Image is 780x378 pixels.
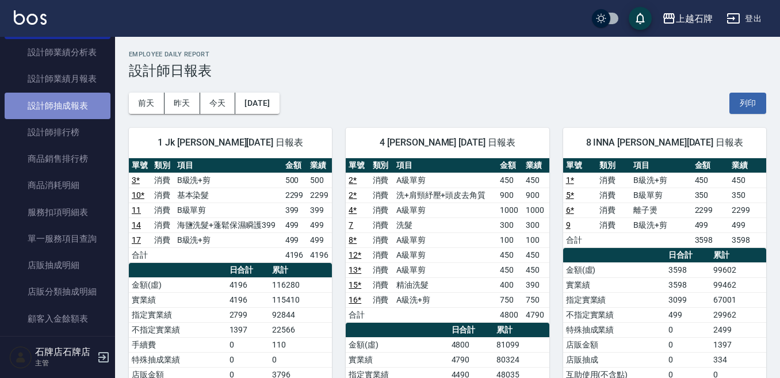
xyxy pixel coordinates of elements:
[497,307,523,322] td: 4800
[710,292,766,307] td: 67001
[563,232,597,247] td: 合計
[393,203,497,217] td: A級單剪
[370,247,393,262] td: 消費
[729,217,766,232] td: 499
[282,203,307,217] td: 399
[227,322,270,337] td: 1397
[129,158,332,263] table: a dense table
[151,203,174,217] td: 消費
[269,352,332,367] td: 0
[393,262,497,277] td: A級單剪
[692,158,729,173] th: 金額
[5,278,110,305] a: 店販分類抽成明細
[151,232,174,247] td: 消費
[710,248,766,263] th: 累計
[151,173,174,188] td: 消費
[563,307,666,322] td: 不指定實業績
[5,66,110,92] a: 設計師業績月報表
[729,158,766,173] th: 業績
[307,217,332,232] td: 499
[269,263,332,278] th: 累計
[282,188,307,203] td: 2299
[494,337,549,352] td: 81099
[282,232,307,247] td: 499
[346,352,448,367] td: 實業績
[563,292,666,307] td: 指定實業績
[597,217,630,232] td: 消費
[692,188,729,203] td: 350
[129,337,227,352] td: 手續費
[497,232,523,247] td: 100
[497,292,523,307] td: 750
[5,226,110,252] a: 單一服務項目查詢
[5,39,110,66] a: 設計師業績分析表
[346,158,549,323] table: a dense table
[35,358,94,368] p: 主管
[282,247,307,262] td: 4196
[235,93,279,114] button: [DATE]
[710,337,766,352] td: 1397
[307,173,332,188] td: 500
[523,188,549,203] td: 900
[666,307,711,322] td: 499
[5,252,110,278] a: 店販抽成明細
[597,173,630,188] td: 消費
[497,203,523,217] td: 1000
[151,217,174,232] td: 消費
[5,93,110,119] a: 設計師抽成報表
[151,188,174,203] td: 消費
[563,277,666,292] td: 實業績
[307,158,332,173] th: 業績
[5,306,110,332] a: 顧客入金餘額表
[129,352,227,367] td: 特殊抽成業績
[566,220,571,230] a: 9
[393,232,497,247] td: A級單剪
[710,277,766,292] td: 99462
[497,188,523,203] td: 900
[143,137,318,148] span: 1 Jk [PERSON_NAME][DATE] 日報表
[563,158,597,173] th: 單號
[393,277,497,292] td: 精油洗髮
[692,232,729,247] td: 3598
[710,322,766,337] td: 2499
[282,217,307,232] td: 499
[174,188,282,203] td: 基本染髮
[729,188,766,203] td: 350
[370,232,393,247] td: 消費
[666,248,711,263] th: 日合計
[370,262,393,277] td: 消費
[129,51,766,58] h2: Employee Daily Report
[307,232,332,247] td: 499
[729,93,766,114] button: 列印
[523,203,549,217] td: 1000
[370,173,393,188] td: 消費
[523,173,549,188] td: 450
[227,337,270,352] td: 0
[360,137,535,148] span: 4 [PERSON_NAME] [DATE] 日報表
[227,292,270,307] td: 4196
[666,337,711,352] td: 0
[370,188,393,203] td: 消費
[370,292,393,307] td: 消費
[349,220,353,230] a: 7
[129,158,151,173] th: 單號
[9,346,32,369] img: Person
[497,247,523,262] td: 450
[346,158,369,173] th: 單號
[710,262,766,277] td: 99602
[666,292,711,307] td: 3099
[393,247,497,262] td: A級單剪
[676,12,713,26] div: 上越石牌
[346,337,448,352] td: 金額(虛)
[449,352,494,367] td: 4790
[449,337,494,352] td: 4800
[666,352,711,367] td: 0
[174,217,282,232] td: 海鹽洗髮+蓬鬆保濕瞬護399
[630,188,691,203] td: B級單剪
[129,307,227,322] td: 指定實業績
[657,7,717,30] button: 上越石牌
[729,203,766,217] td: 2299
[523,232,549,247] td: 100
[497,262,523,277] td: 450
[666,262,711,277] td: 3598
